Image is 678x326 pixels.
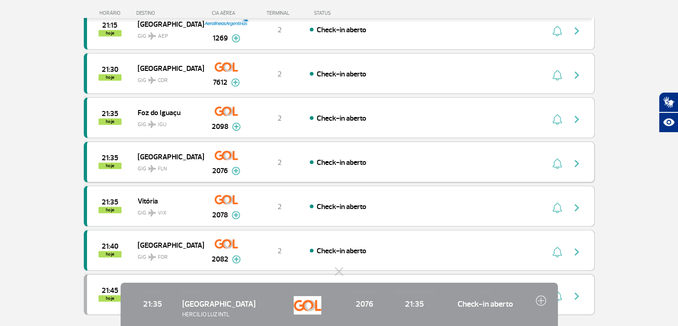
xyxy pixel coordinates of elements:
[317,202,366,211] span: Check-in aberto
[138,71,197,85] span: GIG
[213,77,227,88] span: 7612
[148,209,156,216] img: destiny_airplane.svg
[571,70,582,81] img: seta-direita-painel-voo.svg
[148,165,156,172] img: destiny_airplane.svg
[158,76,168,85] span: COR
[278,114,282,123] span: 2
[132,298,173,310] span: 21:35
[158,165,167,173] span: FLN
[212,165,228,176] span: 2076
[232,167,240,175] img: mais-info-painel-voo.svg
[571,246,582,257] img: seta-direita-painel-voo.svg
[138,151,197,163] span: [GEOGRAPHIC_DATA]
[278,70,282,79] span: 2
[203,10,249,16] div: CIA AÉREA
[102,111,118,117] span: 2025-09-30 21:35:00
[317,158,366,167] span: Check-in aberto
[444,298,526,310] span: Check-in aberto
[148,76,156,84] img: destiny_airplane.svg
[148,32,156,40] img: destiny_airplane.svg
[249,10,309,16] div: TERMINAL
[99,74,122,81] span: hoje
[138,239,197,251] span: [GEOGRAPHIC_DATA]
[87,10,137,16] div: HORÁRIO
[344,290,385,296] span: Nº DO VOO
[138,106,197,118] span: Foz do Iguaçu
[278,158,282,167] span: 2
[138,248,197,262] span: GIG
[394,290,435,296] span: HORÁRIO ESTIMADO
[212,254,228,265] span: 2082
[309,10,384,16] div: STATUS
[317,246,366,256] span: Check-in aberto
[294,290,335,296] span: CIA AÉREA
[212,121,228,132] span: 2098
[102,243,118,250] span: 2025-09-30 21:40:00
[148,121,156,128] img: destiny_airplane.svg
[99,30,122,36] span: hoje
[148,253,156,261] img: destiny_airplane.svg
[99,207,122,213] span: hoje
[571,25,582,36] img: seta-direita-painel-voo.svg
[552,25,562,36] img: sino-painel-voo.svg
[138,204,197,217] span: GIG
[138,27,197,41] span: GIG
[232,122,241,131] img: mais-info-painel-voo.svg
[571,158,582,169] img: seta-direita-painel-voo.svg
[444,290,526,296] span: STATUS
[394,298,435,310] span: 21:35
[552,202,562,213] img: sino-painel-voo.svg
[138,62,197,74] span: [GEOGRAPHIC_DATA]
[102,199,118,205] span: 2025-09-30 21:35:00
[132,290,173,296] span: HORÁRIO
[158,32,168,41] span: AEP
[158,209,167,217] span: VIX
[278,246,282,256] span: 2
[317,70,366,79] span: Check-in aberto
[99,163,122,169] span: hoje
[182,310,285,319] span: HERCILIO LUZ INTL
[232,34,240,42] img: mais-info-painel-voo.svg
[552,246,562,257] img: sino-painel-voo.svg
[136,10,203,16] div: DESTINO
[99,118,122,125] span: hoje
[102,22,117,29] span: 2025-09-30 21:15:00
[102,66,118,73] span: 2025-09-30 21:30:00
[317,25,366,35] span: Check-in aberto
[138,18,197,30] span: [GEOGRAPHIC_DATA]
[344,298,385,310] span: 2076
[182,299,255,309] span: [GEOGRAPHIC_DATA]
[317,114,366,123] span: Check-in aberto
[232,211,240,219] img: mais-info-painel-voo.svg
[552,158,562,169] img: sino-painel-voo.svg
[659,92,678,133] div: Plugin de acessibilidade da Hand Talk.
[552,70,562,81] img: sino-painel-voo.svg
[278,202,282,211] span: 2
[232,255,241,263] img: mais-info-painel-voo.svg
[102,155,118,161] span: 2025-09-30 21:35:00
[138,160,197,173] span: GIG
[231,78,240,87] img: mais-info-painel-voo.svg
[278,25,282,35] span: 2
[212,210,228,221] span: 2078
[138,116,197,129] span: GIG
[213,33,228,44] span: 1269
[138,195,197,207] span: Vitória
[552,114,562,125] img: sino-painel-voo.svg
[659,112,678,133] button: Abrir recursos assistivos.
[158,121,167,129] span: IGU
[158,253,168,262] span: FOR
[571,114,582,125] img: seta-direita-painel-voo.svg
[571,202,582,213] img: seta-direita-painel-voo.svg
[659,92,678,112] button: Abrir tradutor de língua de sinais.
[182,290,285,296] span: DESTINO
[99,251,122,257] span: hoje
